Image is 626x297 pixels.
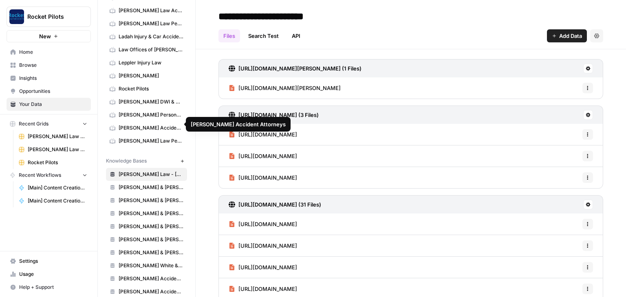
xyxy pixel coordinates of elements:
[119,249,183,256] span: [PERSON_NAME] & [PERSON_NAME] - [GEOGRAPHIC_DATA][PERSON_NAME]
[106,43,187,56] a: Law Offices of [PERSON_NAME]
[28,133,87,140] span: [PERSON_NAME] Law Firm
[287,29,305,42] a: API
[15,143,91,156] a: [PERSON_NAME] Law Firm (Copy)
[19,101,87,108] span: Your Data
[7,255,91,268] a: Settings
[229,77,341,99] a: [URL][DOMAIN_NAME][PERSON_NAME]
[7,268,91,281] a: Usage
[238,64,361,73] h3: [URL][DOMAIN_NAME][PERSON_NAME] (1 Files)
[15,156,91,169] a: Rocket Pilots
[106,272,187,285] a: [PERSON_NAME] Accident Attorneys - [GEOGRAPHIC_DATA]
[106,108,187,121] a: [PERSON_NAME] Personal Injury & Car Accident Lawyer
[106,194,187,207] a: [PERSON_NAME] & [PERSON_NAME] - Independence
[106,157,147,165] span: Knowledge Bases
[119,184,183,191] span: [PERSON_NAME] & [PERSON_NAME] - Florissant
[238,285,297,293] span: [URL][DOMAIN_NAME]
[19,75,87,82] span: Insights
[106,95,187,108] a: [PERSON_NAME] DWI & Criminal Defense Lawyers
[7,118,91,130] button: Recent Grids
[106,121,187,134] a: [PERSON_NAME] Accident Attorneys
[7,72,91,85] a: Insights
[229,213,297,235] a: [URL][DOMAIN_NAME]
[7,281,91,294] button: Help + Support
[119,33,183,40] span: Ladah Injury & Car Accident Lawyers [GEOGRAPHIC_DATA]
[119,111,183,119] span: [PERSON_NAME] Personal Injury & Car Accident Lawyer
[119,171,183,178] span: [PERSON_NAME] Law - [GEOGRAPHIC_DATA]
[119,124,183,132] span: [PERSON_NAME] Accident Attorneys
[7,30,91,42] button: New
[106,82,187,95] a: Rocket Pilots
[7,46,91,59] a: Home
[106,17,187,30] a: [PERSON_NAME] Law Personal Injury & Car Accident Lawyer
[229,145,297,167] a: [URL][DOMAIN_NAME]
[19,62,87,69] span: Browse
[119,236,183,243] span: [PERSON_NAME] & [PERSON_NAME]
[119,137,183,145] span: [PERSON_NAME] Law Personal Injury & Car Accident Lawyers
[19,48,87,56] span: Home
[28,159,87,166] span: Rocket Pilots
[7,85,91,98] a: Opportunities
[238,220,297,228] span: [URL][DOMAIN_NAME]
[106,233,187,246] a: [PERSON_NAME] & [PERSON_NAME]
[238,84,341,92] span: [URL][DOMAIN_NAME][PERSON_NAME]
[15,194,91,207] a: [Main] Content Creation Article
[238,111,319,119] h3: [URL][DOMAIN_NAME] (3 Files)
[106,4,187,17] a: [PERSON_NAME] Law Accident Attorneys
[243,29,284,42] a: Search Test
[119,46,183,53] span: Law Offices of [PERSON_NAME]
[15,130,91,143] a: [PERSON_NAME] Law Firm
[106,134,187,147] a: [PERSON_NAME] Law Personal Injury & Car Accident Lawyers
[106,207,187,220] a: [PERSON_NAME] & [PERSON_NAME] - JC
[19,257,87,265] span: Settings
[119,275,183,282] span: [PERSON_NAME] Accident Attorneys - [GEOGRAPHIC_DATA]
[19,120,48,128] span: Recent Grids
[119,7,183,14] span: [PERSON_NAME] Law Accident Attorneys
[229,257,297,278] a: [URL][DOMAIN_NAME]
[19,88,87,95] span: Opportunities
[119,197,183,204] span: [PERSON_NAME] & [PERSON_NAME] - Independence
[106,30,187,43] a: Ladah Injury & Car Accident Lawyers [GEOGRAPHIC_DATA]
[238,200,321,209] h3: [URL][DOMAIN_NAME] (31 Files)
[106,56,187,69] a: Leppler Injury Law
[19,172,61,179] span: Recent Workflows
[229,59,361,77] a: [URL][DOMAIN_NAME][PERSON_NAME] (1 Files)
[15,181,91,194] a: [Main] Content Creation Brief
[106,246,187,259] a: [PERSON_NAME] & [PERSON_NAME] - [GEOGRAPHIC_DATA][PERSON_NAME]
[7,59,91,72] a: Browse
[559,32,582,40] span: Add Data
[218,29,240,42] a: Files
[27,13,77,21] span: Rocket Pilots
[106,220,187,233] a: [PERSON_NAME] & [PERSON_NAME] - [US_STATE]
[119,59,183,66] span: Leppler Injury Law
[19,284,87,291] span: Help + Support
[106,181,187,194] a: [PERSON_NAME] & [PERSON_NAME] - Florissant
[119,98,183,106] span: [PERSON_NAME] DWI & Criminal Defense Lawyers
[9,9,24,24] img: Rocket Pilots Logo
[119,85,183,92] span: Rocket Pilots
[238,174,297,182] span: [URL][DOMAIN_NAME]
[28,146,87,153] span: [PERSON_NAME] Law Firm (Copy)
[229,106,319,124] a: [URL][DOMAIN_NAME] (3 Files)
[238,130,297,139] span: [URL][DOMAIN_NAME]
[106,259,187,272] a: [PERSON_NAME] White & [PERSON_NAME]
[547,29,587,42] button: Add Data
[106,69,187,82] a: [PERSON_NAME]
[28,184,87,191] span: [Main] Content Creation Brief
[229,235,297,256] a: [URL][DOMAIN_NAME]
[229,167,297,188] a: [URL][DOMAIN_NAME]
[19,271,87,278] span: Usage
[39,32,51,40] span: New
[119,210,183,217] span: [PERSON_NAME] & [PERSON_NAME] - JC
[238,242,297,250] span: [URL][DOMAIN_NAME]
[7,7,91,27] button: Workspace: Rocket Pilots
[119,223,183,230] span: [PERSON_NAME] & [PERSON_NAME] - [US_STATE]
[238,263,297,271] span: [URL][DOMAIN_NAME]
[229,196,321,213] a: [URL][DOMAIN_NAME] (31 Files)
[119,262,183,269] span: [PERSON_NAME] White & [PERSON_NAME]
[119,72,183,79] span: [PERSON_NAME]
[7,98,91,111] a: Your Data
[119,288,183,295] span: [PERSON_NAME] Accident Attorneys - League City
[28,197,87,205] span: [Main] Content Creation Article
[7,169,91,181] button: Recent Workflows
[229,124,297,145] a: [URL][DOMAIN_NAME]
